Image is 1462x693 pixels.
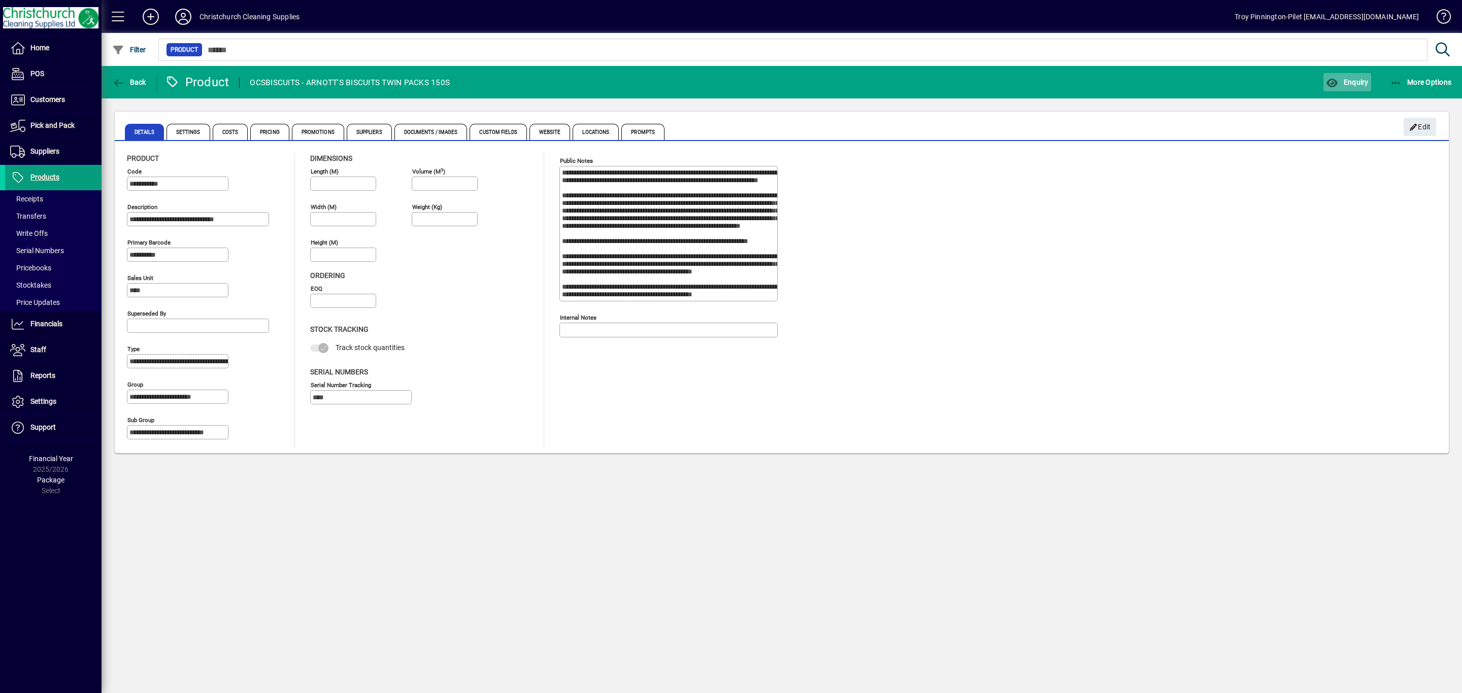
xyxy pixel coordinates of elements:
[127,154,159,162] span: Product
[30,345,46,354] span: Staff
[37,476,64,484] span: Package
[30,95,65,103] span: Customers
[5,36,102,61] a: Home
[127,310,166,317] mat-label: Superseded by
[10,229,48,237] span: Write Offs
[127,381,143,388] mat-label: Group
[135,8,167,26] button: Add
[5,311,102,337] a: Financials
[30,397,56,405] span: Settings
[310,271,345,280] span: Ordering
[30,147,59,155] span: Suppliers
[5,415,102,440] a: Support
[30,70,44,78] span: POS
[30,423,56,431] span: Support
[30,121,75,129] span: Pick and Pack
[311,203,337,211] mat-label: Width (m)
[5,259,102,276] a: Pricebooks
[30,320,62,328] span: Financials
[250,75,450,91] div: OCSBISCUITS - ARNOTT'S BISCUITS TWIN PACKS 150S
[292,124,344,140] span: Promotions
[110,41,149,59] button: Filter
[10,281,51,289] span: Stocktakes
[250,124,289,140] span: Pricing
[5,61,102,87] a: POS
[10,298,60,306] span: Price Updates
[127,168,142,175] mat-label: Code
[165,74,229,90] div: Product
[112,78,146,86] span: Back
[10,247,64,255] span: Serial Numbers
[5,337,102,363] a: Staff
[412,168,445,175] mat-label: Volume (m )
[10,195,43,203] span: Receipts
[10,212,46,220] span: Transfers
[213,124,248,140] span: Costs
[311,239,338,246] mat-label: Height (m)
[1404,118,1436,136] button: Edit
[336,343,405,352] span: Track stock quantities
[310,154,352,162] span: Dimensions
[125,124,164,140] span: Details
[127,203,157,211] mat-label: Description
[1326,78,1368,86] span: Enquiry
[310,368,368,376] span: Serial Numbers
[5,389,102,414] a: Settings
[311,285,322,292] mat-label: EOQ
[1429,2,1449,35] a: Knowledge Base
[1235,9,1419,25] div: Troy Pinnington-Pilet [EMAIL_ADDRESS][DOMAIN_NAME]
[412,203,442,211] mat-label: Weight (Kg)
[10,264,51,272] span: Pricebooks
[171,45,198,55] span: Product
[5,207,102,225] a: Transfers
[110,73,149,91] button: Back
[127,345,140,353] mat-label: Type
[529,124,571,140] span: Website
[5,225,102,242] a: Write Offs
[5,139,102,164] a: Suppliers
[5,276,102,294] a: Stocktakes
[30,173,59,181] span: Products
[573,124,619,140] span: Locations
[1390,78,1452,86] span: More Options
[127,417,154,424] mat-label: Sub group
[621,124,664,140] span: Prompts
[311,381,371,388] mat-label: Serial Number tracking
[112,46,146,54] span: Filter
[127,239,171,246] mat-label: Primary barcode
[311,168,339,175] mat-label: Length (m)
[5,242,102,259] a: Serial Numbers
[5,190,102,207] a: Receipts
[1409,119,1431,135] span: Edit
[310,325,369,333] span: Stock Tracking
[441,167,443,172] sup: 3
[347,124,392,140] span: Suppliers
[394,124,468,140] span: Documents / Images
[5,294,102,311] a: Price Updates
[167,124,210,140] span: Settings
[560,314,596,321] mat-label: Internal Notes
[5,87,102,113] a: Customers
[1323,73,1371,91] button: Enquiry
[5,113,102,138] a: Pick and Pack
[167,8,200,26] button: Profile
[102,73,157,91] app-page-header-button: Back
[560,157,593,164] mat-label: Public Notes
[5,363,102,389] a: Reports
[30,371,55,379] span: Reports
[127,274,153,282] mat-label: Sales unit
[470,124,526,140] span: Custom Fields
[200,9,300,25] div: Christchurch Cleaning Supplies
[30,44,49,52] span: Home
[29,455,73,463] span: Financial Year
[1387,73,1454,91] button: More Options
